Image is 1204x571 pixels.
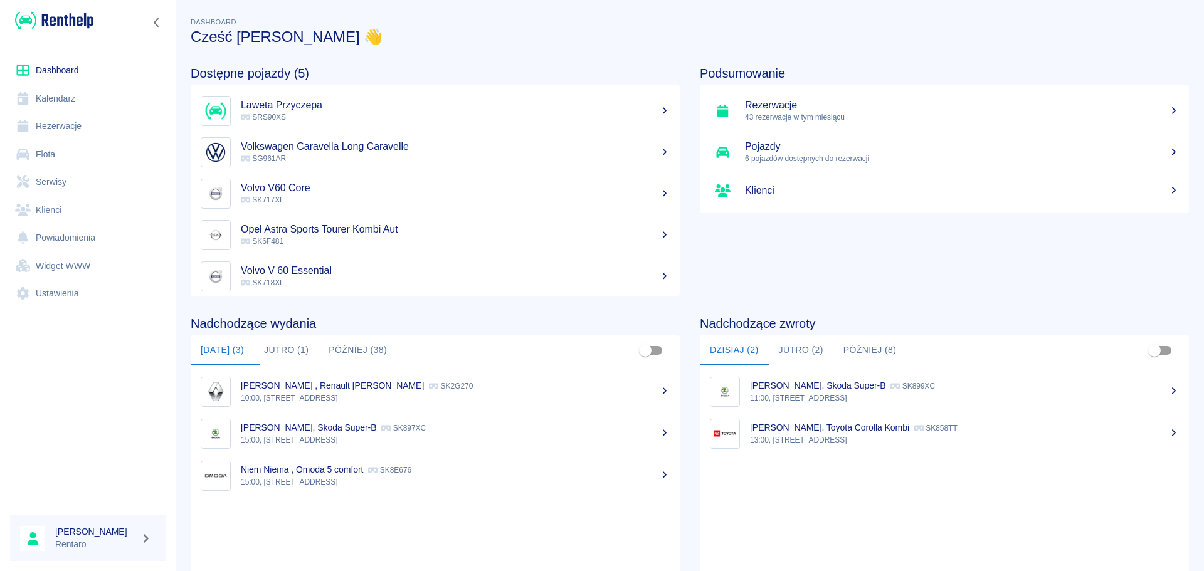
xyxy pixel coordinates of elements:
span: Pokaż przypisane tylko do mnie [1143,338,1166,362]
button: Zwiń nawigację [147,14,166,31]
img: Image [204,464,228,488]
a: ImageNiem Niema , Omoda 5 comfort SK8E67615:00, [STREET_ADDRESS] [191,454,680,496]
h5: Volkswagen Caravella Long Caravelle [241,140,670,153]
a: Image[PERSON_NAME], Skoda Super-B SK897XC15:00, [STREET_ADDRESS] [191,412,680,454]
button: Dzisiaj (2) [700,335,769,365]
p: 6 pojazdów dostępnych do rezerwacji [745,153,1179,164]
p: Rentaro [55,538,135,551]
span: SK717XL [241,196,284,204]
span: SG961AR [241,154,286,163]
button: Później (8) [833,335,907,365]
p: [PERSON_NAME], Skoda Super-B [750,380,885,390]
a: Renthelp logo [10,10,93,31]
p: 11:00, [STREET_ADDRESS] [750,392,1179,404]
h5: Volvo V 60 Essential [241,265,670,277]
p: SK8E676 [368,466,411,474]
a: ImageLaweta Przyczepa SRS90XS [191,90,680,132]
p: SK2G270 [429,382,473,390]
span: SK6F481 [241,237,283,246]
a: Serwisy [10,168,166,196]
h5: Laweta Przyczepa [241,99,670,112]
a: Image[PERSON_NAME] , Renault [PERSON_NAME] SK2G27010:00, [STREET_ADDRESS] [191,370,680,412]
p: SK897XC [381,424,426,432]
h3: Cześć [PERSON_NAME] 👋 [191,28,1189,46]
button: Jutro (2) [769,335,833,365]
h5: Volvo V60 Core [241,182,670,194]
a: Rezerwacje [10,112,166,140]
a: Widget WWW [10,252,166,280]
a: ImageVolkswagen Caravella Long Caravelle SG961AR [191,132,680,173]
a: ImageOpel Astra Sports Tourer Kombi Aut SK6F481 [191,214,680,256]
button: [DATE] (3) [191,335,254,365]
a: Pojazdy6 pojazdów dostępnych do rezerwacji [700,132,1189,173]
h4: Nadchodzące zwroty [700,316,1189,331]
p: 15:00, [STREET_ADDRESS] [241,434,670,446]
h5: Rezerwacje [745,99,1179,112]
span: SK718XL [241,278,284,287]
p: 13:00, [STREET_ADDRESS] [750,434,1179,446]
img: Image [204,223,228,247]
a: Klienci [10,196,166,224]
button: Później (38) [319,335,397,365]
img: Image [204,99,228,123]
a: Powiadomienia [10,224,166,252]
button: Jutro (1) [254,335,319,365]
a: Kalendarz [10,85,166,113]
span: Pokaż przypisane tylko do mnie [633,338,657,362]
a: Ustawienia [10,280,166,308]
h4: Nadchodzące wydania [191,316,680,331]
a: ImageVolvo V 60 Essential SK718XL [191,256,680,297]
img: Image [204,422,228,446]
p: 10:00, [STREET_ADDRESS] [241,392,670,404]
a: ImageVolvo V60 Core SK717XL [191,173,680,214]
a: Rezerwacje43 rezerwacje w tym miesiącu [700,90,1189,132]
p: [PERSON_NAME] , Renault [PERSON_NAME] [241,380,424,390]
a: Klienci [700,173,1189,208]
h4: Podsumowanie [700,66,1189,81]
span: Dashboard [191,18,236,26]
p: 43 rezerwacje w tym miesiącu [745,112,1179,123]
a: Flota [10,140,166,169]
a: Image[PERSON_NAME], Toyota Corolla Kombi SK858TT13:00, [STREET_ADDRESS] [700,412,1189,454]
a: Image[PERSON_NAME], Skoda Super-B SK899XC11:00, [STREET_ADDRESS] [700,370,1189,412]
img: Image [713,380,737,404]
a: Dashboard [10,56,166,85]
h4: Dostępne pojazdy (5) [191,66,680,81]
img: Image [204,265,228,288]
h5: Klienci [745,184,1179,197]
p: [PERSON_NAME], Toyota Corolla Kombi [750,422,909,432]
p: 15:00, [STREET_ADDRESS] [241,476,670,488]
h5: Opel Astra Sports Tourer Kombi Aut [241,223,670,236]
img: Image [204,140,228,164]
p: SK858TT [914,424,958,432]
img: Image [713,422,737,446]
h5: Pojazdy [745,140,1179,153]
p: [PERSON_NAME], Skoda Super-B [241,422,376,432]
h6: [PERSON_NAME] [55,525,135,538]
img: Image [204,182,228,206]
span: SRS90XS [241,113,286,122]
img: Image [204,380,228,404]
img: Renthelp logo [15,10,93,31]
p: Niem Niema , Omoda 5 comfort [241,464,363,474]
p: SK899XC [890,382,935,390]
